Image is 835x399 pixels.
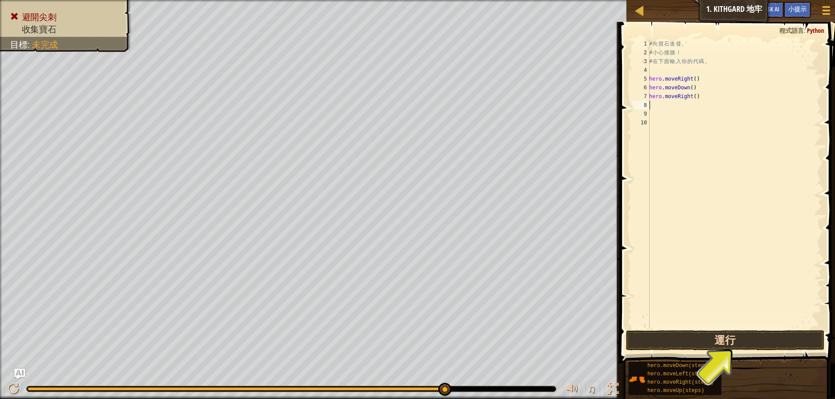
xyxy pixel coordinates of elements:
[14,369,25,379] button: Ask AI
[10,40,27,49] span: 目標
[632,57,650,66] div: 3
[629,371,645,388] img: portrait.png
[779,26,804,35] span: 程式語言
[586,381,600,399] button: ♫
[632,118,650,127] div: 10
[804,26,807,35] span: :
[647,371,711,377] span: hero.moveLeft(steps)
[760,2,784,18] button: Ask AI
[22,12,56,22] span: 避開尖刺
[587,382,596,395] span: ♫
[27,40,32,49] span: :
[32,40,58,49] span: 未完成
[764,5,779,13] span: Ask AI
[604,381,622,399] button: 切換全螢幕
[632,66,650,74] div: 4
[632,101,650,109] div: 8
[10,23,122,35] li: 收集寶石
[10,11,122,23] li: 避開尖刺
[632,109,650,118] div: 9
[22,25,56,34] span: 收集寶石
[564,381,581,399] button: 調整音量
[632,39,650,48] div: 1
[626,330,824,350] button: 運行
[807,26,824,35] span: Python
[632,83,650,92] div: 6
[647,379,714,385] span: hero.moveRight(steps)
[647,388,704,394] span: hero.moveUp(steps)
[788,5,807,13] span: 小提示
[632,48,650,57] div: 2
[632,74,650,83] div: 5
[632,92,650,101] div: 7
[4,381,22,399] button: Ctrl + P: Pause
[647,363,711,369] span: hero.moveDown(steps)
